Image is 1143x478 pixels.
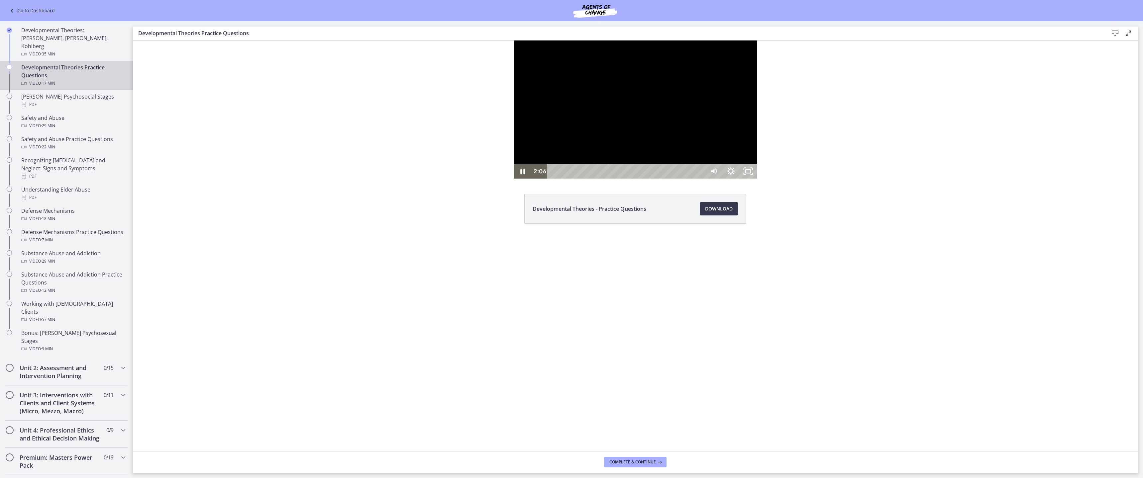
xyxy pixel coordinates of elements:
span: Download [705,205,733,213]
button: Pause [381,123,398,138]
div: Video [21,345,125,353]
div: Defense Mechanisms [21,207,125,223]
span: · 29 min [41,122,55,130]
span: · 29 min [41,257,55,265]
span: · 9 min [41,345,53,353]
div: Video [21,257,125,265]
div: Developmental Theories: [PERSON_NAME], [PERSON_NAME], Kohlberg [21,26,125,58]
div: Understanding Elder Abuse [21,186,125,201]
span: 0 / 11 [104,391,113,399]
div: Playbar [421,123,568,138]
button: Show settings menu [589,123,607,138]
div: Video [21,122,125,130]
div: Video [21,286,125,294]
span: · 17 min [41,79,55,87]
div: PDF [21,194,125,201]
span: Complete & continue [609,459,656,465]
button: Complete & continue [604,457,667,467]
a: Go to Dashboard [8,7,55,15]
a: Download [700,202,738,215]
div: Video [21,215,125,223]
div: Video [21,79,125,87]
div: Safety and Abuse [21,114,125,130]
img: Agents of Change Social Work Test Prep [555,3,635,19]
div: Video [21,236,125,244]
div: Safety and Abuse Practice Questions [21,135,125,151]
div: [PERSON_NAME] Psychosocial Stages [21,93,125,109]
div: Video [21,143,125,151]
div: Working with [DEMOGRAPHIC_DATA] Clients [21,300,125,324]
h3: Developmental Theories Practice Questions [138,29,1098,37]
span: · 12 min [41,286,55,294]
i: Completed [7,28,12,33]
div: Bonus: [PERSON_NAME] Psychosexual Stages [21,329,125,353]
h2: Unit 4: Professional Ethics and Ethical Decision Making [20,426,101,442]
span: 0 / 9 [106,426,113,434]
span: · 35 min [41,50,55,58]
h2: Unit 2: Assessment and Intervention Planning [20,364,101,380]
iframe: Video Lesson [133,40,1138,179]
h2: Premium: Masters Power Pack [20,453,101,469]
div: PDF [21,101,125,109]
h2: Unit 3: Interventions with Clients and Client Systems (Micro, Mezzo, Macro) [20,391,101,415]
button: Mute [572,123,589,138]
div: Recognizing [MEDICAL_DATA] and Neglect: Signs and Symptoms [21,156,125,180]
div: Substance Abuse and Addiction Practice Questions [21,271,125,294]
span: · 7 min [41,236,53,244]
span: 0 / 19 [104,453,113,461]
span: 0 / 15 [104,364,113,372]
div: Defense Mechanisms Practice Questions [21,228,125,244]
div: Substance Abuse and Addiction [21,249,125,265]
div: PDF [21,172,125,180]
div: Developmental Theories Practice Questions [21,63,125,87]
div: Video [21,316,125,324]
span: Developmental Theories - Practice Questions [533,205,646,213]
div: Video [21,50,125,58]
span: · 22 min [41,143,55,151]
button: Unfullscreen [607,123,624,138]
span: · 18 min [41,215,55,223]
span: · 57 min [41,316,55,324]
